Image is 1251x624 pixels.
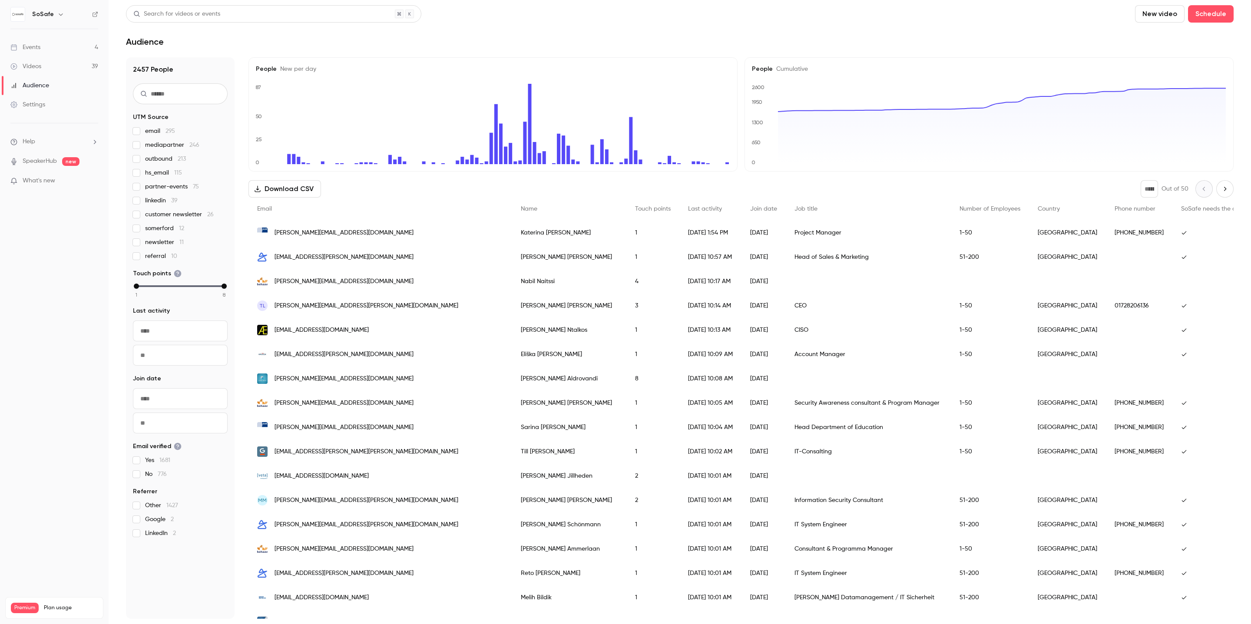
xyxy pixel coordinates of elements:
[626,488,679,512] div: 2
[275,423,414,432] span: [PERSON_NAME][EMAIL_ADDRESS][DOMAIN_NAME]
[1115,206,1155,212] span: Phone number
[679,512,741,537] div: [DATE] 10:01 AM
[752,65,1226,73] h5: People
[1162,185,1188,193] p: Out of 50
[951,585,1029,610] div: 51-200
[145,210,214,219] span: customer newsletter
[626,294,679,318] div: 3
[679,221,741,245] div: [DATE] 1:54 PM
[179,239,184,245] span: 11
[951,294,1029,318] div: 1-50
[741,269,786,294] div: [DATE]
[626,391,679,415] div: 1
[88,177,98,185] iframe: Noticeable Trigger
[679,561,741,585] div: [DATE] 10:01 AM
[133,269,182,278] span: Touch points
[1135,5,1185,23] button: New video
[193,184,199,190] span: 75
[635,206,671,212] span: Touch points
[136,291,137,299] span: 1
[679,318,741,342] div: [DATE] 10:13 AM
[741,561,786,585] div: [DATE]
[178,156,186,162] span: 213
[145,224,184,233] span: somerford
[626,318,679,342] div: 1
[679,415,741,439] div: [DATE] 10:04 AM
[794,206,817,212] span: Job title
[786,585,951,610] div: [PERSON_NAME] Datamanagement / IT Sicherheit
[951,415,1029,439] div: 1-50
[626,561,679,585] div: 1
[10,81,49,90] div: Audience
[133,10,220,19] div: Search for videos or events
[679,391,741,415] div: [DATE] 10:05 AM
[257,422,268,433] img: ahk.com.gr
[275,520,458,529] span: [PERSON_NAME][EMAIL_ADDRESS][PERSON_NAME][DOMAIN_NAME]
[207,211,214,218] span: 26
[11,603,39,613] span: Premium
[1038,206,1060,212] span: Country
[1029,294,1106,318] div: [GEOGRAPHIC_DATA]
[222,284,227,289] div: max
[951,391,1029,415] div: 1-50
[688,206,722,212] span: Last activity
[1029,318,1106,342] div: [GEOGRAPHIC_DATA]
[741,391,786,415] div: [DATE]
[512,391,626,415] div: [PERSON_NAME] [PERSON_NAME]
[741,318,786,342] div: [DATE]
[679,366,741,391] div: [DATE] 10:08 AM
[786,221,951,245] div: Project Manager
[741,245,786,269] div: [DATE]
[275,472,369,481] span: [EMAIL_ADDRESS][DOMAIN_NAME]
[275,447,458,456] span: [EMAIL_ADDRESS][PERSON_NAME][PERSON_NAME][DOMAIN_NAME]
[512,512,626,537] div: [PERSON_NAME] Schönmann
[255,113,262,119] text: 50
[257,446,268,457] img: gerard.de
[512,318,626,342] div: [PERSON_NAME] Ntalkos
[23,176,55,185] span: What's new
[512,537,626,561] div: [PERSON_NAME] Ammerlaan
[145,196,178,205] span: linkedin
[171,253,177,259] span: 10
[741,294,786,318] div: [DATE]
[1106,415,1172,439] div: [PHONE_NUMBER]
[171,198,178,204] span: 39
[174,170,182,176] span: 115
[10,100,45,109] div: Settings
[1029,488,1106,512] div: [GEOGRAPHIC_DATA]
[626,366,679,391] div: 8
[786,537,951,561] div: Consultant & Programma Manager
[257,592,268,603] img: smartdynamic.ch
[1106,561,1172,585] div: [PHONE_NUMBER]
[248,180,321,198] button: Download CSV
[751,119,763,125] text: 1300
[1029,221,1106,245] div: [GEOGRAPHIC_DATA]
[1106,391,1172,415] div: [PHONE_NUMBER]
[126,36,164,47] h1: Audience
[752,84,764,90] text: 2600
[275,350,414,359] span: [EMAIL_ADDRESS][PERSON_NAME][DOMAIN_NAME]
[189,142,199,148] span: 246
[679,342,741,366] div: [DATE] 10:09 AM
[786,488,951,512] div: Information Security Consultant
[951,439,1029,464] div: 1-50
[145,182,199,191] span: partner-events
[11,7,25,21] img: SoSafe
[173,530,176,536] span: 2
[223,291,225,299] span: 8
[259,302,265,310] span: TL
[951,561,1029,585] div: 51-200
[10,62,41,71] div: Videos
[257,228,268,238] img: ahk.com.gr
[159,457,170,463] span: 1681
[1029,415,1106,439] div: [GEOGRAPHIC_DATA]
[275,374,414,383] span: [PERSON_NAME][EMAIL_ADDRESS][DOMAIN_NAME]
[257,471,268,481] img: veta.info
[626,585,679,610] div: 1
[626,342,679,366] div: 1
[626,537,679,561] div: 1
[133,374,161,383] span: Join date
[257,206,272,212] span: Email
[255,84,261,90] text: 87
[751,159,755,165] text: 0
